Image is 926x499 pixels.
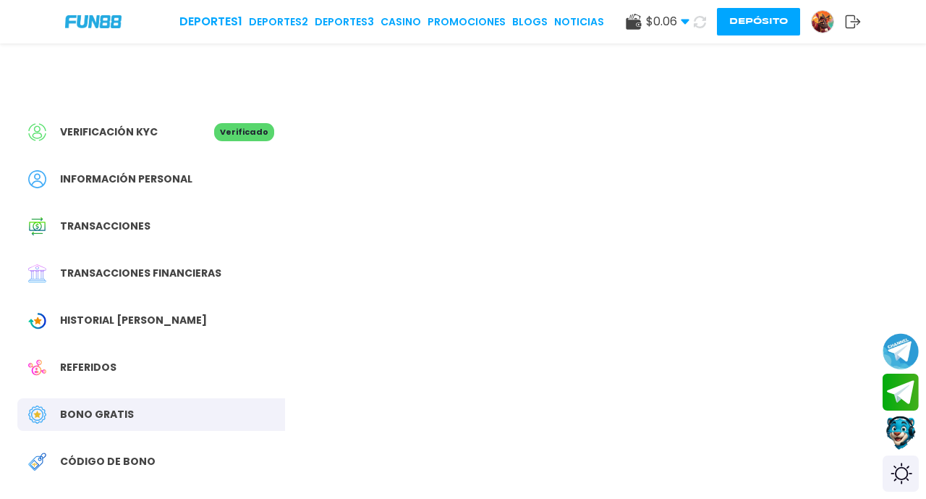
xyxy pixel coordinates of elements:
[811,10,845,33] a: Avatar
[28,406,46,424] img: Free Bonus
[381,14,421,30] a: CASINO
[17,351,285,384] a: ReferralReferidos
[28,264,46,282] img: Financial Transaction
[17,304,285,337] a: Wagering TransactionHistorial [PERSON_NAME]
[17,445,285,478] a: Redeem BonusCódigo de bono
[883,374,919,411] button: Join telegram
[883,456,919,492] div: Switch theme
[28,453,46,471] img: Redeem Bonus
[60,454,156,469] span: Código de bono
[428,14,506,30] a: Promociones
[646,13,689,30] span: $ 0.06
[17,116,285,148] a: Verificación KYCVerificado
[28,170,46,188] img: Personal
[28,217,46,235] img: Transaction History
[60,407,134,422] span: Bono Gratis
[28,358,46,377] img: Referral
[17,257,285,290] a: Financial TransactionTransacciones financieras
[315,14,374,30] a: Deportes3
[249,14,308,30] a: Deportes2
[883,414,919,452] button: Contact customer service
[60,360,116,375] span: Referidos
[28,311,46,330] img: Wagering Transaction
[60,172,192,187] span: Información personal
[717,8,800,35] button: Depósito
[65,15,122,28] img: Company Logo
[17,163,285,196] a: PersonalInformación personal
[214,123,274,141] p: Verificado
[812,11,833,33] img: Avatar
[60,125,158,140] span: Verificación KYC
[179,13,242,30] a: Deportes1
[512,14,548,30] a: BLOGS
[60,219,150,234] span: Transacciones
[554,14,604,30] a: NOTICIAS
[60,266,221,281] span: Transacciones financieras
[60,313,207,328] span: Historial [PERSON_NAME]
[883,332,919,370] button: Join telegram channel
[17,398,285,431] a: Free BonusBono Gratis
[17,210,285,243] a: Transaction HistoryTransacciones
